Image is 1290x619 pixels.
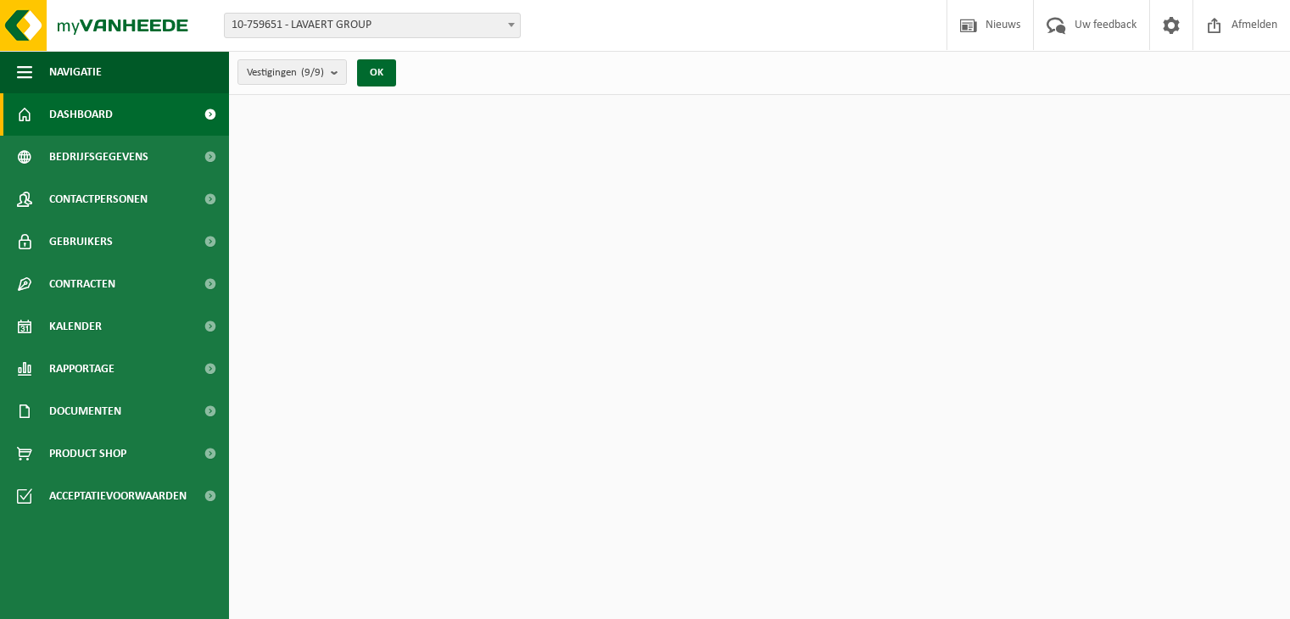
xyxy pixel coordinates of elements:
span: Rapportage [49,348,114,390]
button: Vestigingen(9/9) [237,59,347,85]
span: Contracten [49,263,115,305]
span: Acceptatievoorwaarden [49,475,187,517]
span: Kalender [49,305,102,348]
span: Vestigingen [247,60,324,86]
span: Dashboard [49,93,113,136]
span: Product Shop [49,432,126,475]
span: Gebruikers [49,220,113,263]
count: (9/9) [301,67,324,78]
span: Contactpersonen [49,178,148,220]
button: OK [357,59,396,86]
span: 10-759651 - LAVAERT GROUP [224,13,521,38]
span: Navigatie [49,51,102,93]
span: Bedrijfsgegevens [49,136,148,178]
span: 10-759651 - LAVAERT GROUP [225,14,520,37]
span: Documenten [49,390,121,432]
